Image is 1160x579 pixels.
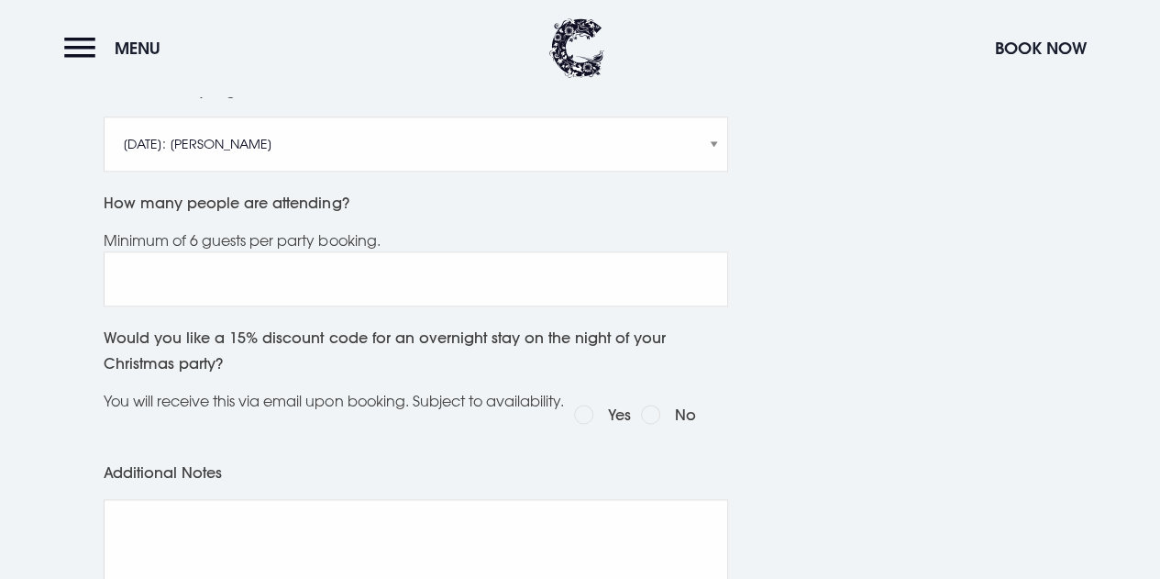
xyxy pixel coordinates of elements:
[104,460,728,485] label: Additional Notes
[115,38,160,59] span: Menu
[64,28,170,68] button: Menu
[986,28,1096,68] button: Book Now
[607,402,630,428] label: Yes
[104,387,563,415] p: You will receive this via email upon booking. Subject to availability.
[104,229,728,251] div: Minimum of 6 guests per party booking.
[104,190,728,216] label: How many people are attending?
[104,325,728,376] label: Would you like a 15% discount code for an overnight stay on the night of your Christmas party?
[549,18,604,78] img: Clandeboye Lodge
[674,402,695,428] label: No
